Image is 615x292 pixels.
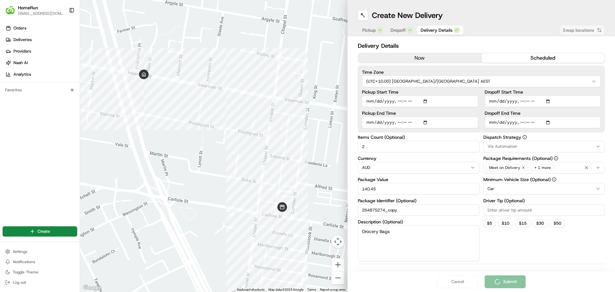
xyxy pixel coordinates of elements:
label: Dispatch Strategy [483,135,605,139]
button: Meet on Delivery+ 1 more [483,162,605,173]
span: Log out [13,280,26,285]
label: Package Identifier (Optional) [358,198,480,203]
span: Providers [13,48,31,54]
span: Map data ©2025 Google [268,288,303,291]
label: Driver Tip (Optional) [483,198,605,203]
h1: Create New Delivery [372,10,443,21]
button: $30 [533,220,547,227]
a: Providers [3,46,80,56]
button: $50 [550,220,565,227]
a: Deliveries [3,35,80,45]
label: Time Zone [362,70,601,74]
span: Pickup [362,27,376,33]
label: Dropoff End Time [485,111,601,115]
span: Orders [13,25,26,31]
label: Currency [358,156,480,161]
button: Log out [3,278,77,287]
button: $5 [483,220,496,227]
label: Description (Optional) [358,220,480,224]
input: Enter driver tip amount [483,204,605,216]
label: Pickup Start Time [362,90,478,94]
button: Via Automation [483,141,605,152]
span: Via Automation [488,144,517,149]
button: Minimum Vehicle Size (Optional) [552,177,556,182]
label: Pickup End Time [362,111,478,115]
span: Meet on Delivery [489,165,520,170]
div: Favorites [3,85,77,95]
span: Notifications [13,259,35,264]
span: Settings [13,249,27,254]
label: Package Requirements (Optional) [483,156,605,161]
input: Enter package value [358,183,480,195]
span: Deliveries [13,37,32,43]
a: Analytics [3,69,80,79]
span: Dropoff [390,27,406,33]
button: Package Requirements (Optional) [554,156,558,161]
button: Notifications [3,257,77,266]
button: Create [3,226,77,237]
span: Toggle Theme [13,270,38,275]
textarea: Grocery Bags [358,225,480,261]
a: Open this area in Google Maps (opens a new window) [82,284,103,292]
a: Nash AI [3,58,80,68]
button: $10 [498,220,513,227]
button: scheduled [481,53,605,63]
input: Enter number of items [358,141,480,152]
a: Report a map error [320,288,346,291]
h2: Delivery Details [358,41,605,50]
button: HomeRunHomeRun[EMAIL_ADDRESS][DOMAIN_NAME] [3,3,66,18]
img: HomeRun [5,5,15,15]
button: Dispatch Strategy [522,135,527,139]
button: [EMAIL_ADDRESS][DOMAIN_NAME] [18,11,64,16]
div: + 1 more [531,164,554,171]
button: Settings [3,247,77,256]
label: Minimum Vehicle Size (Optional) [483,177,605,182]
span: Delivery Details [421,27,453,33]
button: Zoom in [332,258,344,271]
span: Analytics [13,71,31,77]
button: Keyboard shortcuts [237,288,265,292]
a: Terms [307,288,316,291]
span: Create [37,229,50,234]
input: Enter package identifier [358,204,480,216]
button: Zoom out [332,271,344,284]
button: now [358,53,481,63]
span: Nash AI [13,60,28,66]
button: $15 [515,220,530,227]
a: Orders [3,23,80,33]
label: Items Count (Optional) [358,135,480,139]
img: Google [82,284,103,292]
button: Toggle Theme [3,268,77,277]
label: Package Value [358,177,480,182]
button: HomeRun [18,4,38,11]
button: Map camera controls [332,235,344,248]
label: Dropoff Start Time [485,90,601,94]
